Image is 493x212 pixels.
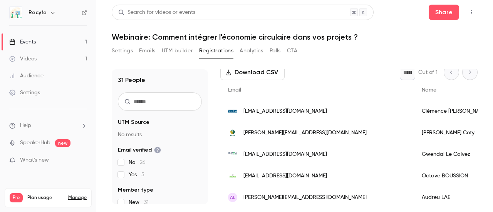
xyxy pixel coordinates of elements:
div: Videos [9,55,37,63]
button: Settings [112,45,133,57]
span: Yes [129,171,144,179]
span: Member type [118,186,153,194]
button: Analytics [240,45,263,57]
button: UTM builder [162,45,193,57]
a: SpeakerHub [20,139,50,147]
div: Settings [9,89,40,97]
span: 5 [141,172,144,177]
span: UTM Source [118,119,149,126]
span: [PERSON_NAME][EMAIL_ADDRESS][DOMAIN_NAME] [243,129,367,137]
span: No [129,159,146,166]
span: Pro [10,193,23,202]
h1: 31 People [118,75,145,85]
div: Events [9,38,36,46]
span: What's new [20,156,49,164]
span: AL [230,194,235,201]
button: Registrations [199,45,233,57]
a: Manage [68,195,87,201]
span: 31 [144,200,149,205]
span: Name [422,87,436,93]
h1: Webinaire: Comment intégrer l'économie circulaire dans vos projets ? [112,32,478,42]
span: [EMAIL_ADDRESS][DOMAIN_NAME] [243,150,327,159]
iframe: Noticeable Trigger [78,157,87,164]
span: Email verified [118,146,161,154]
img: groupe-remove.com [228,150,237,159]
h6: Recyfe [29,9,47,17]
button: CTA [287,45,297,57]
img: elan-france.com [228,128,237,137]
span: [EMAIL_ADDRESS][DOMAIN_NAME] [243,107,327,115]
p: Out of 1 [418,68,438,76]
img: neo-eco.fr [228,171,237,180]
p: No results [118,131,202,139]
button: Polls [270,45,281,57]
span: [EMAIL_ADDRESS][DOMAIN_NAME] [243,172,327,180]
button: Download CSV [220,65,285,80]
span: Plan usage [27,195,64,201]
div: Audience [9,72,44,80]
span: [PERSON_NAME][EMAIL_ADDRESS][DOMAIN_NAME] [243,194,367,202]
span: 26 [140,160,146,165]
span: New [129,199,149,206]
div: Search for videos or events [118,8,195,17]
img: snfa.fr [228,107,237,116]
button: Emails [139,45,155,57]
img: Recyfe [10,7,22,19]
span: Email [228,87,241,93]
li: help-dropdown-opener [9,122,87,130]
button: Share [429,5,459,20]
span: new [55,139,70,147]
span: Help [20,122,31,130]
